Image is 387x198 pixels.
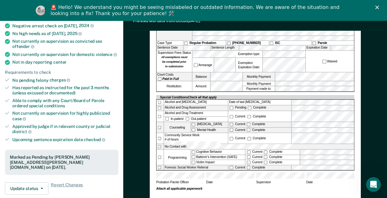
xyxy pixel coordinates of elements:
[191,150,245,155] label: Cognitive Behavior
[157,72,192,81] div: Court Costs
[12,85,118,96] div: Has reported as instructed for the past 3 months (unless excused or
[12,98,118,109] div: Able to comply with any Court/Board of Parole ordered special
[164,133,228,144] div: Community Service Work # of hours:
[263,155,283,159] label: Complete
[192,81,210,91] label: Amount:
[264,160,267,164] input: Complete
[192,156,195,159] input: Batterer’s Intervention (SAFE)
[306,46,331,50] label: Expiration Date
[312,42,316,45] input: Parole
[157,41,183,45] div: Case Type
[246,166,266,169] label: Complete
[248,106,251,110] input: Complete
[44,103,65,108] span: conditions
[12,129,32,134] span: district
[164,105,228,111] div: Alcohol and Drug Assessment
[184,42,188,45] input: Regular Probation
[236,51,262,57] label: Exemption type:
[263,150,283,154] label: Complete
[246,166,250,169] input: Complete
[191,160,245,165] label: Victim Impact
[264,150,267,154] input: Complete
[12,111,118,121] div: Not currently on supervision for highly publicized
[164,144,354,149] label: No Contact with
[192,123,195,126] input: [MEDICAL_DATA]
[165,117,185,121] label: In-patient
[187,144,294,149] input: No Contact with
[263,160,283,164] label: Complete
[79,23,94,28] span: 2024
[12,31,118,36] div: No high needs as of [DATE],
[246,122,266,126] label: Complete
[164,150,190,165] div: Programming
[247,106,267,109] label: Complete
[246,128,266,132] label: Complete
[164,100,228,105] div: Alcohol and [MEDICAL_DATA]
[51,4,341,17] div: 🚨 Hello! We understand you might be seeing mislabeled or outdated information. We are aware of th...
[243,72,275,81] label: Monthly Payment
[161,56,187,68] strong: All exemptions must be completed prior to submission
[246,160,263,164] label: Current
[12,77,118,83] div: No pending felony
[230,115,233,118] input: Current
[229,137,246,140] label: Current
[246,128,250,132] input: Complete
[192,160,195,164] input: Victim Impact
[192,150,195,154] input: Cognitive Behavior
[185,117,189,121] input: Out-patient
[264,156,267,159] input: Complete
[5,70,118,75] div: Requirements to check
[49,90,75,95] span: documented)
[191,122,228,127] label: [MEDICAL_DATA]
[10,155,113,170] div: Marked as Pending by [PERSON_NAME][EMAIL_ADDRESS][PERSON_NAME][DOMAIN_NAME] on [DATE].
[246,150,263,154] label: Current
[246,123,250,126] input: Complete
[256,181,304,187] span: Supervisor
[96,52,117,57] span: violence
[230,137,233,141] input: Current
[322,60,326,63] input: Waived
[230,166,233,169] input: Current
[206,181,254,187] span: Date
[229,115,246,118] label: Current
[247,115,267,118] label: Complete
[192,72,210,81] label: Balance
[306,181,354,187] span: Date
[227,42,230,45] input: [PHONE_NUMBER]
[157,81,192,91] div: Restitution:
[12,52,118,57] div: Not currently on supervision for domestic
[270,42,273,45] input: ISC
[243,81,275,86] label: Monthly Payment
[84,137,105,142] span: checked
[12,23,118,29] div: Negative arrest check on [DATE],
[67,31,82,36] span: 2025
[194,63,198,67] input: Arrearage
[158,77,161,81] input: Paid in Full
[12,116,26,121] span: case
[366,177,381,192] iframe: Intercom live chat
[12,39,118,49] div: Not currently on supervision as convicted sex
[53,60,67,65] span: center
[375,6,381,9] div: Close
[164,122,190,133] div: Counseling
[230,128,233,132] input: Current
[162,77,179,81] strong: Paid in Full
[191,155,245,160] label: Batterer’s Intervention (SAFE)
[210,46,239,50] label: Sentence Length
[156,187,202,191] strong: Attach all applicable paperwork
[164,111,228,116] div: Alcohol and Drug Treatment
[12,124,118,134] div: Approved by judge if in relevant county or judicial
[229,122,246,126] label: Current
[12,44,35,49] span: offender
[157,46,183,50] label: Sentence Date
[243,86,275,91] label: Payment made to:
[247,137,251,141] input: Complete
[318,41,327,45] strong: Parole
[247,156,251,159] input: Current
[5,182,48,195] button: Update status
[157,51,192,72] div: Supervision Fees Status
[192,128,195,132] input: Mental Health
[164,165,228,170] div: Forensic Social Worker Referral
[185,117,207,121] label: Out-patient
[50,77,71,82] span: charges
